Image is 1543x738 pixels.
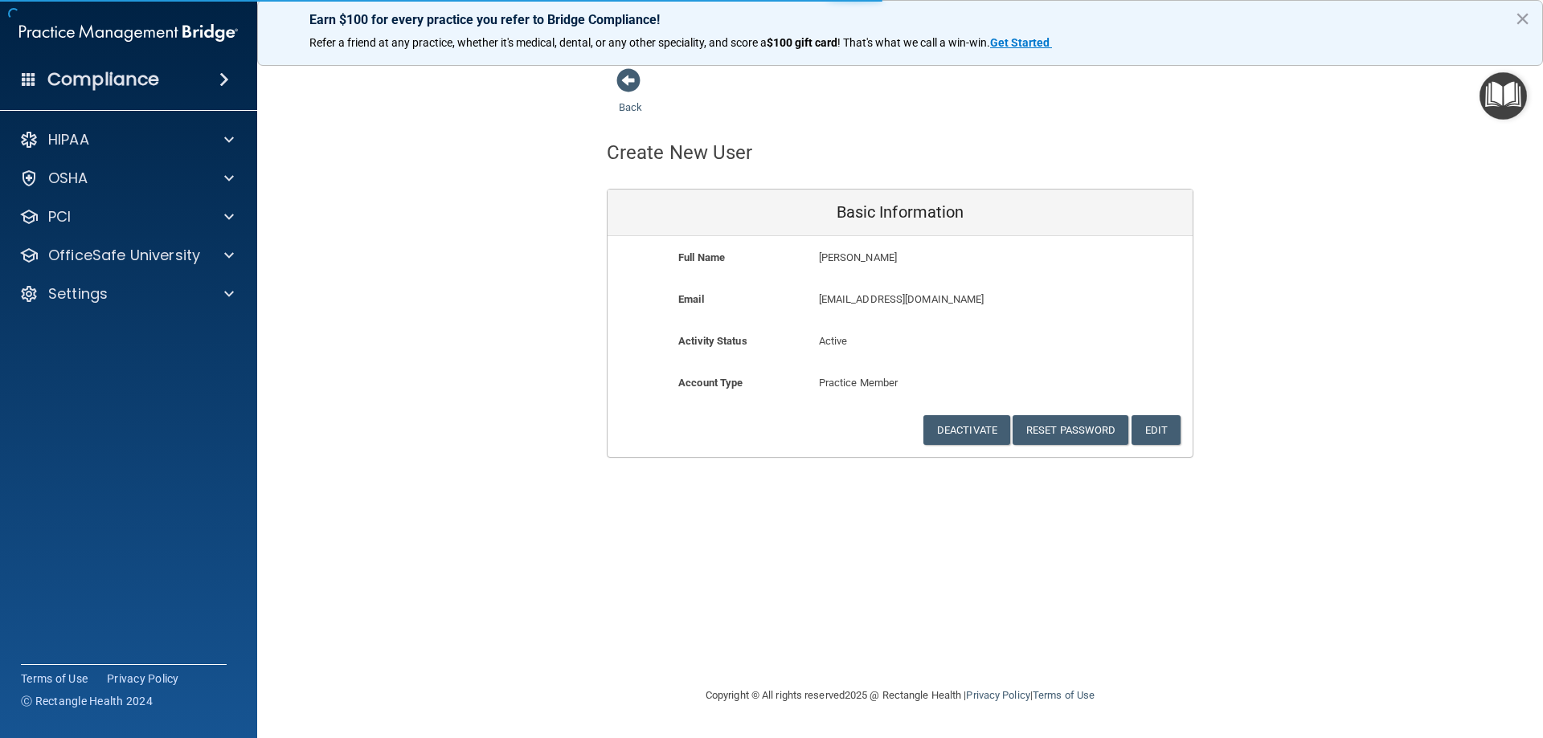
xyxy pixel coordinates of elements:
[923,415,1010,445] button: Deactivate
[107,671,179,687] a: Privacy Policy
[48,284,108,304] p: Settings
[678,251,725,263] b: Full Name
[966,689,1029,701] a: Privacy Policy
[678,293,704,305] b: Email
[19,284,234,304] a: Settings
[1033,689,1095,701] a: Terms of Use
[819,373,982,393] p: Practice Member
[619,82,642,113] a: Back
[19,246,234,265] a: OfficeSafe University
[819,290,1075,309] p: [EMAIL_ADDRESS][DOMAIN_NAME]
[1480,72,1527,120] button: Open Resource Center
[48,207,71,226] p: PCI
[19,17,238,49] img: PMB logo
[48,130,89,149] p: HIPAA
[678,335,747,347] b: Activity Status
[608,190,1193,236] div: Basic Information
[990,36,1050,49] strong: Get Started
[819,332,982,351] p: Active
[990,36,1052,49] a: Get Started
[678,377,743,389] b: Account Type
[309,12,1491,27] p: Earn $100 for every practice you refer to Bridge Compliance!
[1132,415,1181,445] button: Edit
[309,36,767,49] span: Refer a friend at any practice, whether it's medical, dental, or any other speciality, and score a
[21,693,153,709] span: Ⓒ Rectangle Health 2024
[819,248,1075,267] p: [PERSON_NAME]
[19,207,234,226] a: PCI
[19,169,234,188] a: OSHA
[607,670,1193,721] div: Copyright © All rights reserved 2025 @ Rectangle Health | |
[21,671,88,687] a: Terms of Use
[607,142,753,163] h4: Create New User
[1515,6,1530,31] button: Close
[48,246,200,265] p: OfficeSafe University
[19,130,234,149] a: HIPAA
[48,169,88,188] p: OSHA
[837,36,990,49] span: ! That's what we call a win-win.
[1013,415,1128,445] button: Reset Password
[47,68,159,91] h4: Compliance
[767,36,837,49] strong: $100 gift card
